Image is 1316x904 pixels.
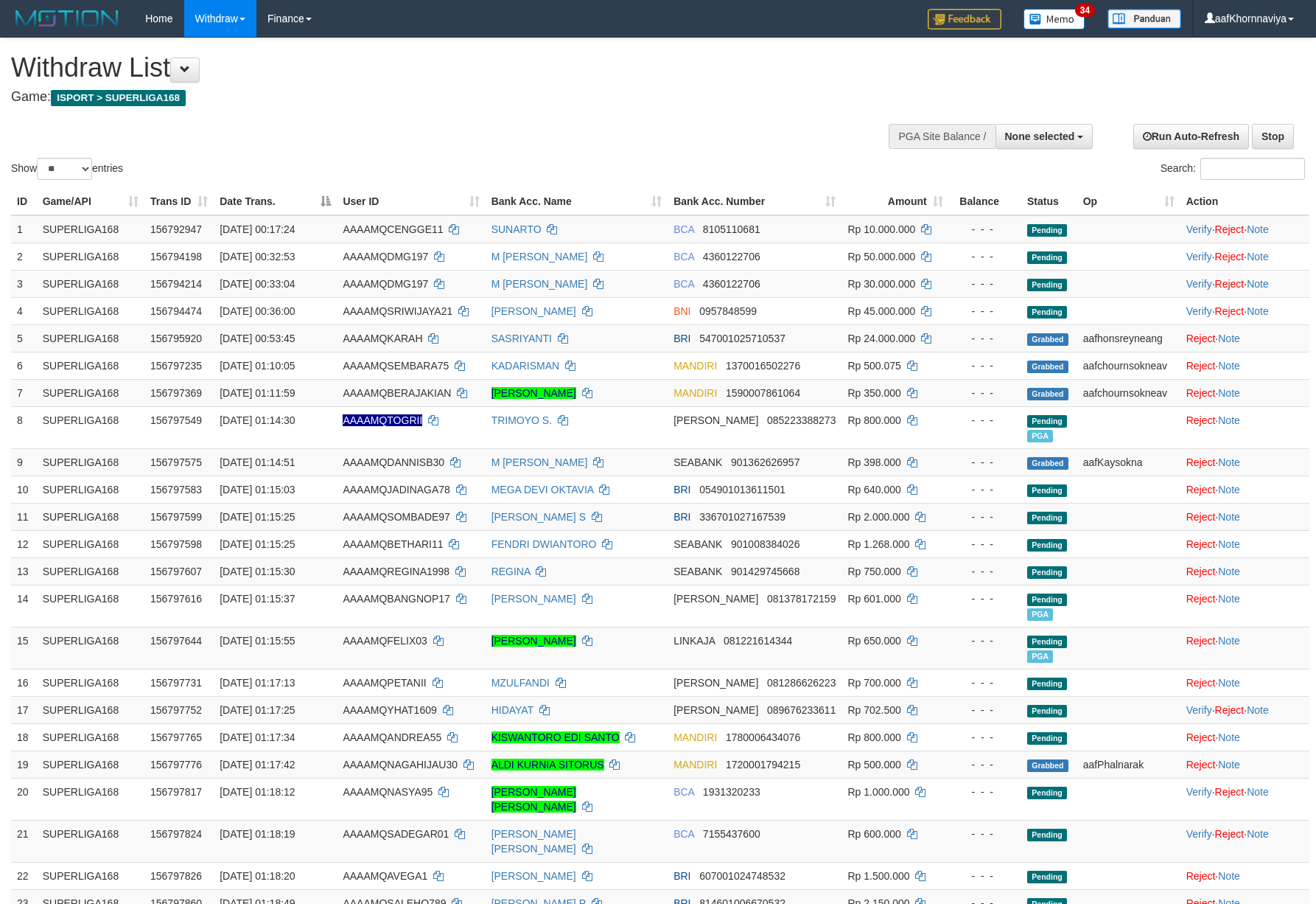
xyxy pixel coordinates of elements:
a: Reject [1215,704,1245,716]
a: FENDRI DWIANTORO [491,538,597,550]
img: panduan.png [1107,9,1181,29]
td: · [1180,476,1309,503]
td: SUPERLIGA168 [37,627,144,669]
span: AAAAMQSEMBARA75 [343,360,449,372]
span: [DATE] 01:14:51 [220,456,295,468]
span: Rp 702.500 [847,704,900,716]
td: SUPERLIGA168 [37,215,144,243]
span: None selected [1005,131,1075,142]
a: Note [1247,278,1269,290]
a: Reject [1215,223,1245,235]
span: 156797752 [150,704,202,716]
a: Verify [1186,704,1212,716]
th: Bank Acc. Name: activate to sort column ascending [486,188,668,215]
span: 156797549 [150,414,202,426]
a: Note [1218,538,1240,550]
span: 156797731 [150,677,202,689]
td: 1 [11,215,37,243]
td: SUPERLIGA168 [37,503,144,530]
span: [DATE] 01:15:37 [220,593,295,605]
a: [PERSON_NAME] [491,593,576,605]
span: [DATE] 00:33:04 [220,278,295,290]
span: Copy 901008384026 to clipboard [731,538,799,550]
span: Pending [1027,224,1067,237]
span: Rp 500.075 [847,360,900,372]
td: · [1180,627,1309,669]
span: BCA [673,278,694,290]
a: Note [1247,251,1269,262]
span: AAAAMQBERAJAKIAN [343,387,451,399]
a: SUNARTO [491,223,542,235]
span: AAAAMQSOMBADE97 [343,511,450,523]
div: - - - [955,222,1015,237]
a: Note [1247,223,1269,235]
span: Copy 4360122706 to clipboard [703,278,760,290]
a: Reject [1186,566,1216,577]
a: ALDI KURNIA SITORUS [491,759,604,771]
td: SUPERLIGA168 [37,243,144,270]
a: [PERSON_NAME] S [491,511,586,523]
label: Search: [1161,158,1305,180]
span: Copy 8105110681 to clipboard [703,223,760,235]
span: Rp 601.000 [847,593,900,605]
a: TRIMOYO S. [491,414,552,426]
td: · · [1180,297,1309,324]
td: 7 [11,379,37,406]
div: - - - [955,633,1015,648]
span: AAAAMQDMG197 [343,278,428,290]
span: Rp 750.000 [847,566,900,577]
div: - - - [955,277,1015,291]
span: AAAAMQFELIX03 [343,635,427,647]
td: 14 [11,585,37,627]
td: 11 [11,503,37,530]
td: · [1180,585,1309,627]
a: Reject [1186,456,1216,468]
span: AAAAMQDMG197 [343,251,428,262]
td: · · [1180,270,1309,297]
span: Copy 081221614344 to clipboard [724,635,792,647]
span: 156792947 [150,223,202,235]
span: [DATE] 01:15:25 [220,538,295,550]
td: SUPERLIGA168 [37,530,144,557]
td: SUPERLIGA168 [37,324,144,352]
span: Marked by aafphoenmanit [1027,650,1053,663]
div: - - - [955,703,1015,717]
span: Rp 1.268.000 [847,538,909,550]
a: MZULFANDI [491,677,550,689]
a: Note [1218,759,1240,771]
a: [PERSON_NAME] [PERSON_NAME] [491,786,576,813]
span: Grabbed [1027,361,1068,373]
a: Note [1218,414,1240,426]
div: - - - [955,455,1015,470]
div: - - - [955,249,1015,264]
div: - - - [955,537,1015,552]
span: Rp 2.000.000 [847,511,909,523]
span: Rp 700.000 [847,677,900,689]
div: - - - [955,675,1015,690]
div: - - - [955,564,1015,579]
span: [DATE] 00:53:45 [220,333,295,344]
span: AAAAMQBANGNOP17 [343,593,450,605]
td: · [1180,324,1309,352]
a: Verify [1186,786,1212,798]
a: Reject [1215,278,1245,290]
span: 156794198 [150,251,202,262]
span: AAAAMQSRIWIJAYA21 [343,305,452,317]
span: Copy 547001025710537 to clipboard [699,333,785,344]
a: Verify [1186,278,1212,290]
span: [DATE] 01:15:55 [220,635,295,647]
th: Op: activate to sort column ascending [1077,188,1180,215]
span: Marked by aafandaneth [1027,608,1053,621]
span: [PERSON_NAME] [673,704,758,716]
a: Verify [1186,223,1212,235]
div: PGA Site Balance / [889,124,995,149]
td: SUPERLIGA168 [37,297,144,324]
td: SUPERLIGA168 [37,476,144,503]
th: Trans ID: activate to sort column ascending [144,188,214,215]
th: Status [1021,188,1077,215]
a: [PERSON_NAME] [491,305,576,317]
a: M [PERSON_NAME] [491,251,588,262]
a: Reject [1215,786,1245,798]
a: Note [1218,593,1240,605]
span: Copy 081286626223 to clipboard [767,677,836,689]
